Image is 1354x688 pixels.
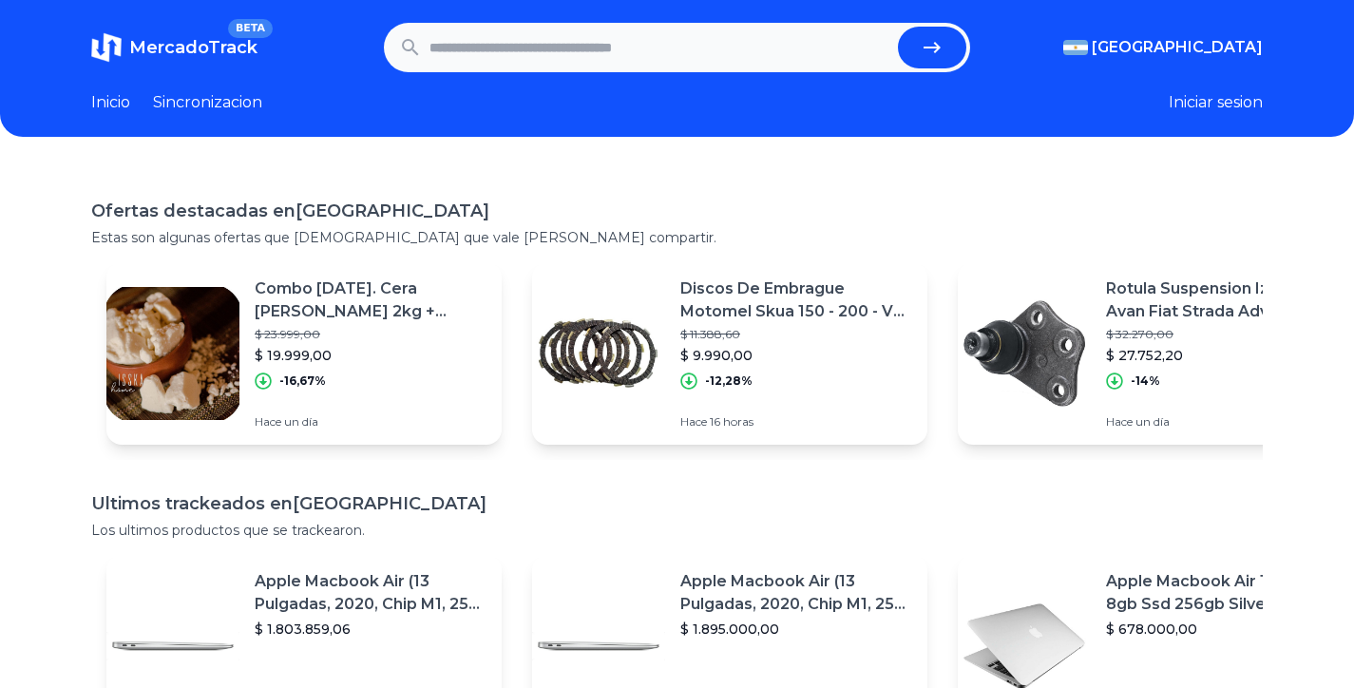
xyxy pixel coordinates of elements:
[1063,36,1263,59] button: [GEOGRAPHIC_DATA]
[532,262,927,445] a: Featured imageDiscos De Embrague Motomel Skua 150 - 200 - V6 - Bmd Motos$ 11.388,60$ 9.990,00-12,...
[680,277,912,323] p: Discos De Embrague Motomel Skua 150 - 200 - V6 - Bmd Motos
[1106,570,1338,616] p: Apple Macbook Air 13 Core I5 8gb Ssd 256gb Silver
[680,620,912,639] p: $ 1.895.000,00
[958,262,1353,445] a: Featured imageRotula Suspension Izquierda Avan Fiat Strada Adventure 2013$ 32.270,00$ 27.752,20-1...
[255,277,486,323] p: Combo [DATE]. Cera [PERSON_NAME] 2kg + Endurecedor 200gr
[228,19,273,38] span: BETA
[680,414,912,430] p: Hace 16 horas
[680,346,912,365] p: $ 9.990,00
[958,287,1091,420] img: Featured image
[255,570,486,616] p: Apple Macbook Air (13 Pulgadas, 2020, Chip M1, 256 Gb De Ssd, 8 Gb De Ram) - Plata
[255,346,486,365] p: $ 19.999,00
[106,262,502,445] a: Featured imageCombo [DATE]. Cera [PERSON_NAME] 2kg + Endurecedor 200gr$ 23.999,00$ 19.999,00-16,6...
[153,91,262,114] a: Sincronizacion
[255,620,486,639] p: $ 1.803.859,06
[680,327,912,342] p: $ 11.388,60
[680,570,912,616] p: Apple Macbook Air (13 Pulgadas, 2020, Chip M1, 256 Gb De Ssd, 8 Gb De Ram) - Plata
[1092,36,1263,59] span: [GEOGRAPHIC_DATA]
[255,327,486,342] p: $ 23.999,00
[532,287,665,420] img: Featured image
[1106,346,1338,365] p: $ 27.752,20
[1131,373,1160,389] p: -14%
[279,373,326,389] p: -16,67%
[705,373,753,389] p: -12,28%
[129,37,257,58] span: MercadoTrack
[91,32,257,63] a: MercadoTrackBETA
[255,414,486,430] p: Hace un día
[91,91,130,114] a: Inicio
[91,521,1263,540] p: Los ultimos productos que se trackearon.
[1106,620,1338,639] p: $ 678.000,00
[1106,327,1338,342] p: $ 32.270,00
[91,228,1263,247] p: Estas son algunas ofertas que [DEMOGRAPHIC_DATA] que vale [PERSON_NAME] compartir.
[91,198,1263,224] h1: Ofertas destacadas en [GEOGRAPHIC_DATA]
[1106,414,1338,430] p: Hace un día
[1106,277,1338,323] p: Rotula Suspension Izquierda Avan Fiat Strada Adventure 2013
[91,32,122,63] img: MercadoTrack
[1063,40,1088,55] img: Argentina
[106,287,239,420] img: Featured image
[1169,91,1263,114] button: Iniciar sesion
[91,490,1263,517] h1: Ultimos trackeados en [GEOGRAPHIC_DATA]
